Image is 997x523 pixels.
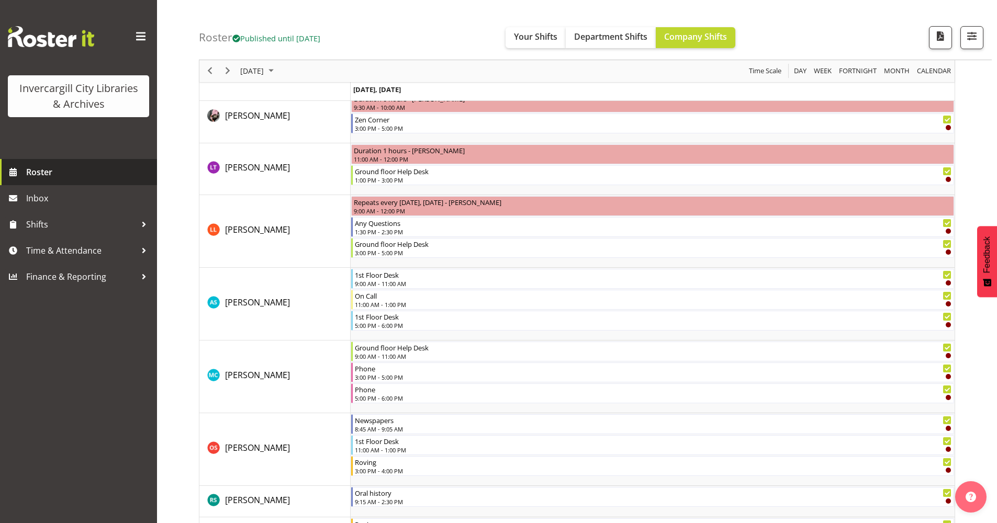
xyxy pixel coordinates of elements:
[929,26,952,49] button: Download a PDF of the roster for the current day
[26,243,136,258] span: Time & Attendance
[355,248,951,257] div: 3:00 PM - 5:00 PM
[239,65,265,78] span: [DATE]
[656,27,735,48] button: Company Shifts
[982,236,992,273] span: Feedback
[351,113,954,133] div: Keyu Chen"s event - Zen Corner Begin From Thursday, October 16, 2025 at 3:00:00 PM GMT+13:00 Ends...
[355,269,951,280] div: 1st Floor Desk
[355,457,951,467] div: Roving
[225,224,290,235] span: [PERSON_NAME]
[351,269,954,289] div: Mandy Stenton"s event - 1st Floor Desk Begin From Thursday, October 16, 2025 at 9:00:00 AM GMT+13...
[354,103,951,111] div: 9:30 AM - 10:00 AM
[26,164,152,180] span: Roster
[225,109,290,122] a: [PERSON_NAME]
[977,226,997,297] button: Feedback - Show survey
[574,31,647,42] span: Department Shifts
[792,65,809,78] button: Timeline Day
[199,340,351,413] td: Michelle Cunningham resource
[566,27,656,48] button: Department Shifts
[225,441,290,454] a: [PERSON_NAME]
[355,425,951,433] div: 8:45 AM - 9:05 AM
[355,114,951,124] div: Zen Corner
[354,207,951,215] div: 9:00 AM - 12:00 PM
[355,290,951,301] div: On Call
[225,297,290,308] span: [PERSON_NAME]
[351,414,954,434] div: Olivia Stanley"s event - Newspapers Begin From Thursday, October 16, 2025 at 8:45:00 AM GMT+13:00...
[915,65,953,78] button: Month
[351,196,954,216] div: Lynette Lockett"s event - Repeats every thursday, friday - Lynette Lockett Begin From Thursday, O...
[225,369,290,381] span: [PERSON_NAME]
[355,218,951,228] div: Any Questions
[26,217,136,232] span: Shifts
[838,65,878,78] span: Fortnight
[351,435,954,455] div: Olivia Stanley"s event - 1st Floor Desk Begin From Thursday, October 16, 2025 at 11:00:00 AM GMT+...
[355,352,951,360] div: 9:00 AM - 11:00 AM
[353,85,401,94] span: [DATE], [DATE]
[813,65,833,78] span: Week
[882,65,912,78] button: Timeline Month
[793,65,808,78] span: Day
[351,383,954,403] div: Michelle Cunningham"s event - Phone Begin From Thursday, October 16, 2025 at 5:00:00 PM GMT+13:00...
[812,65,834,78] button: Timeline Week
[199,92,351,143] td: Keyu Chen resource
[225,369,290,381] a: [PERSON_NAME]
[355,497,951,506] div: 9:15 AM - 2:30 PM
[18,81,139,112] div: Invercargill City Libraries & Archives
[355,373,951,381] div: 3:00 PM - 5:00 PM
[351,456,954,476] div: Olivia Stanley"s event - Roving Begin From Thursday, October 16, 2025 at 3:00:00 PM GMT+13:00 End...
[203,65,217,78] button: Previous
[355,394,951,402] div: 5:00 PM - 6:00 PM
[199,486,351,517] td: Rosie Stather resource
[916,65,952,78] span: calendar
[351,238,954,258] div: Lynette Lockett"s event - Ground floor Help Desk Begin From Thursday, October 16, 2025 at 3:00:00...
[966,492,976,502] img: help-xxl-2.png
[351,165,954,185] div: Lyndsay Tautari"s event - Ground floor Help Desk Begin From Thursday, October 16, 2025 at 1:00:00...
[232,33,320,43] span: Published until [DATE]
[351,487,954,507] div: Rosie Stather"s event - Oral history Begin From Thursday, October 16, 2025 at 9:15:00 AM GMT+13:0...
[355,342,951,353] div: Ground floor Help Desk
[514,31,557,42] span: Your Shifts
[883,65,911,78] span: Month
[355,238,951,249] div: Ground floor Help Desk
[747,65,783,78] button: Time Scale
[225,494,290,506] a: [PERSON_NAME]
[354,155,951,163] div: 11:00 AM - 12:00 PM
[506,27,566,48] button: Your Shifts
[351,362,954,382] div: Michelle Cunningham"s event - Phone Begin From Thursday, October 16, 2025 at 3:00:00 PM GMT+13:00...
[225,223,290,236] a: [PERSON_NAME]
[225,110,290,121] span: [PERSON_NAME]
[355,415,951,425] div: Newspapers
[225,161,290,174] a: [PERSON_NAME]
[355,311,951,322] div: 1st Floor Desk
[201,60,219,82] div: previous period
[664,31,727,42] span: Company Shifts
[225,162,290,173] span: [PERSON_NAME]
[225,494,290,506] span: [PERSON_NAME]
[8,26,94,47] img: Rosterit website logo
[351,93,954,112] div: Keyu Chen"s event - Duration 0 hours - Keyu Chen Begin From Thursday, October 16, 2025 at 9:30:00...
[355,446,951,454] div: 11:00 AM - 1:00 PM
[355,384,951,394] div: Phone
[351,342,954,361] div: Michelle Cunningham"s event - Ground floor Help Desk Begin From Thursday, October 16, 2025 at 9:0...
[351,290,954,310] div: Mandy Stenton"s event - On Call Begin From Thursday, October 16, 2025 at 11:00:00 AM GMT+13:00 En...
[237,60,280,82] div: October 16, 2025
[221,65,235,78] button: Next
[355,124,951,132] div: 3:00 PM - 5:00 PM
[199,31,320,43] h4: Roster
[355,228,951,236] div: 1:30 PM - 2:30 PM
[354,145,951,155] div: Duration 1 hours - [PERSON_NAME]
[960,26,983,49] button: Filter Shifts
[355,300,951,309] div: 11:00 AM - 1:00 PM
[355,363,951,373] div: Phone
[26,190,152,206] span: Inbox
[351,217,954,237] div: Lynette Lockett"s event - Any Questions Begin From Thursday, October 16, 2025 at 1:30:00 PM GMT+1...
[225,296,290,309] a: [PERSON_NAME]
[199,195,351,268] td: Lynette Lockett resource
[748,65,782,78] span: Time Scale
[354,197,951,207] div: Repeats every [DATE], [DATE] - [PERSON_NAME]
[199,413,351,486] td: Olivia Stanley resource
[239,65,278,78] button: October 2025
[199,268,351,340] td: Mandy Stenton resource
[26,269,136,285] span: Finance & Reporting
[355,436,951,446] div: 1st Floor Desk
